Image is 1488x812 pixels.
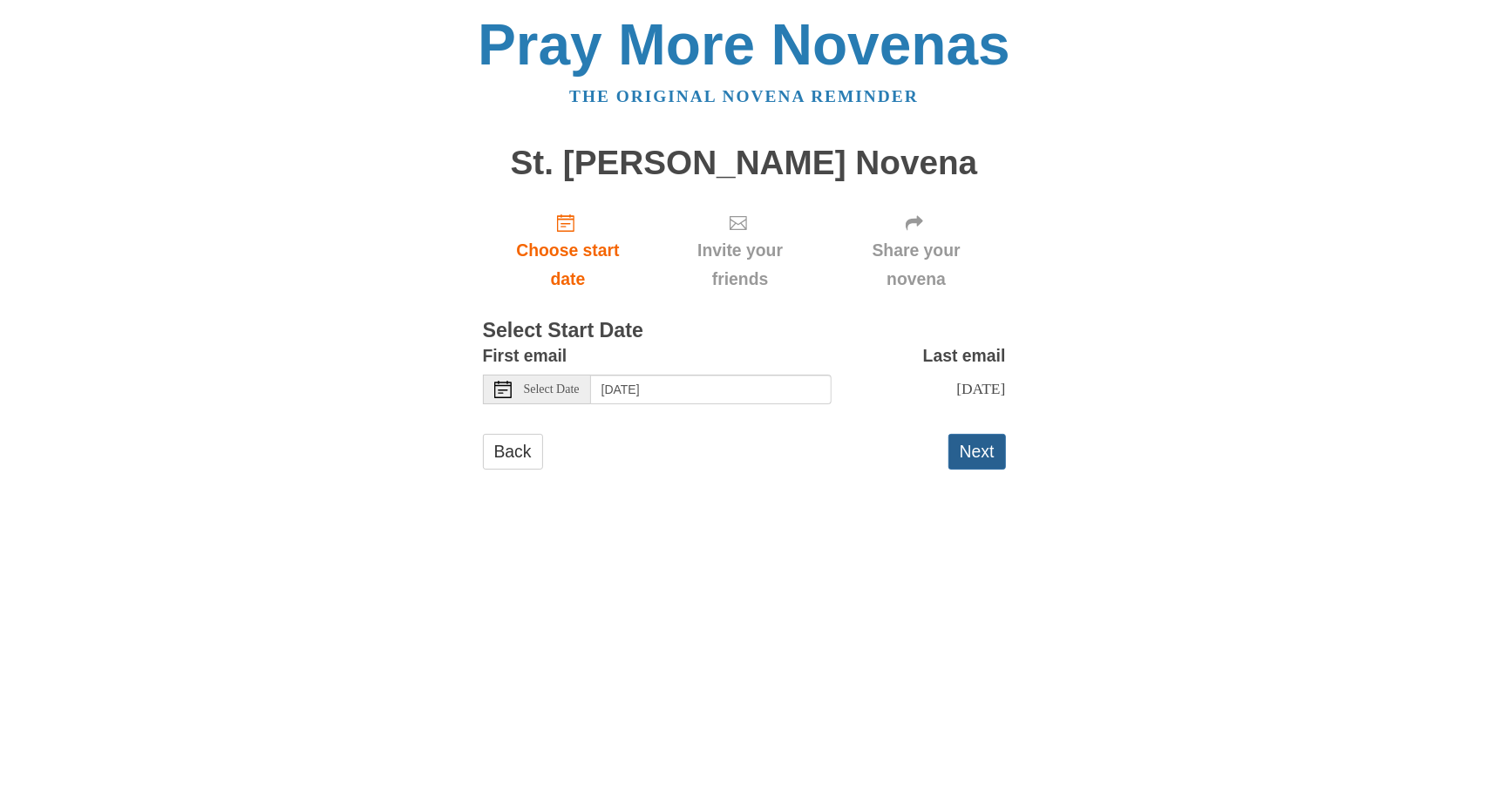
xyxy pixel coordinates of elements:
h3: Select Start Date [483,320,1006,342]
div: Click "Next" to confirm your start date first. [827,199,1006,302]
span: Choose start date [500,236,636,294]
button: Next [948,434,1006,470]
div: Click "Next" to confirm your start date first. [653,199,826,302]
a: Choose start date [483,199,654,302]
label: Last email [923,342,1006,370]
a: The original novena reminder [569,87,919,105]
label: First email [483,342,567,370]
h1: St. [PERSON_NAME] Novena [483,145,1006,182]
a: Back [483,434,543,470]
span: Select Date [524,383,580,396]
span: Share your novena [845,236,989,294]
a: Pray More Novenas [478,12,1010,77]
span: [DATE] [956,380,1005,397]
span: Invite your friends [670,236,809,294]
